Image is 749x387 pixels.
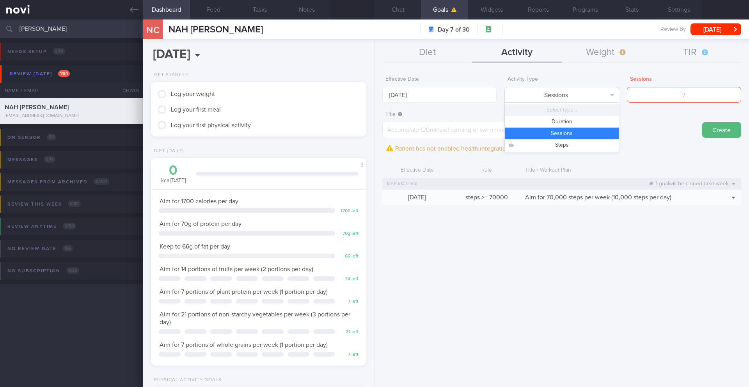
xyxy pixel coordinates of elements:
[472,43,562,62] button: Activity
[5,132,58,143] div: On sensor
[525,194,671,201] span: Aim for 70,000 steps per week (10,000 steps per day)
[505,104,618,116] button: Select type...
[169,25,263,34] span: NAH [PERSON_NAME]
[382,87,497,103] input: Select...
[5,104,69,110] span: NAH [PERSON_NAME]
[385,76,493,83] label: Effective Date
[159,164,188,178] div: 0
[385,112,402,117] span: Title
[690,23,741,35] button: [DATE]
[160,342,328,348] span: Aim for 7 portions of whole grains per week (1 portion per day)
[408,194,426,201] span: [DATE]
[5,113,138,119] div: [EMAIL_ADDRESS][DOMAIN_NAME]
[5,199,83,209] div: Review this week
[5,177,111,187] div: Messages from Archived
[505,116,618,128] button: Duration
[651,43,741,62] button: TIR
[339,254,359,259] div: 66 left
[47,134,56,140] span: 0 / 1
[151,72,188,78] div: Get Started
[562,43,651,62] button: Weight
[646,178,739,189] div: 1 goal will be cloned next week
[660,26,686,33] span: Review By
[8,69,72,79] div: Review [DATE]
[627,87,741,103] input: 7
[339,208,359,214] div: 1700 left
[630,76,738,83] label: Sessions
[5,266,81,276] div: No subscription
[5,154,57,165] div: Messages
[339,276,359,282] div: 14 left
[438,26,470,34] strong: Day 7 of 30
[53,48,65,55] span: 0 / 111
[5,243,75,254] div: No review date
[58,70,70,77] span: 1 / 94
[44,156,55,163] span: 0 / 14
[382,43,472,62] button: Diet
[160,221,241,227] span: Aim for 70g of protein per day
[94,178,109,185] span: 0 / 207
[5,221,78,232] div: Review anytime
[382,163,452,178] div: Effective Date
[138,15,167,45] div: NC
[339,231,359,237] div: 70 g left
[505,128,618,139] button: Sessions
[160,289,328,295] span: Aim for 7 portions of plant protein per week (1 portion per day)
[112,83,143,98] div: Chats
[702,122,741,138] button: Create
[339,299,359,305] div: 7 left
[159,164,188,185] div: kcal [DATE]
[508,76,616,83] label: Activity Type
[151,148,184,154] div: Diet (Daily)
[160,311,350,325] span: Aim for 21 portions of non-starchy vegetables per week (3 portions per day)
[452,163,521,178] div: Rule
[68,201,81,207] span: 0 / 36
[505,139,618,151] button: Steps
[521,163,714,178] div: Title / Workout Plan
[151,377,222,383] div: Physical Activity Goals
[452,190,521,205] div: steps >= 70000
[504,87,619,103] button: Sessions
[339,352,359,358] div: 7 left
[382,143,513,154] div: Patient has not enabled health integration
[160,266,313,272] span: Aim for 14 portions of fruits per week (2 portions per day)
[160,243,230,250] span: Keep to 66g of fat per day
[63,223,76,229] span: 0 / 50
[339,329,359,335] div: 21 left
[62,245,73,252] span: 0 / 6
[66,267,79,274] span: 0 / 23
[160,198,238,204] span: Aim for 1700 calories per day
[5,46,67,57] div: Needs setup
